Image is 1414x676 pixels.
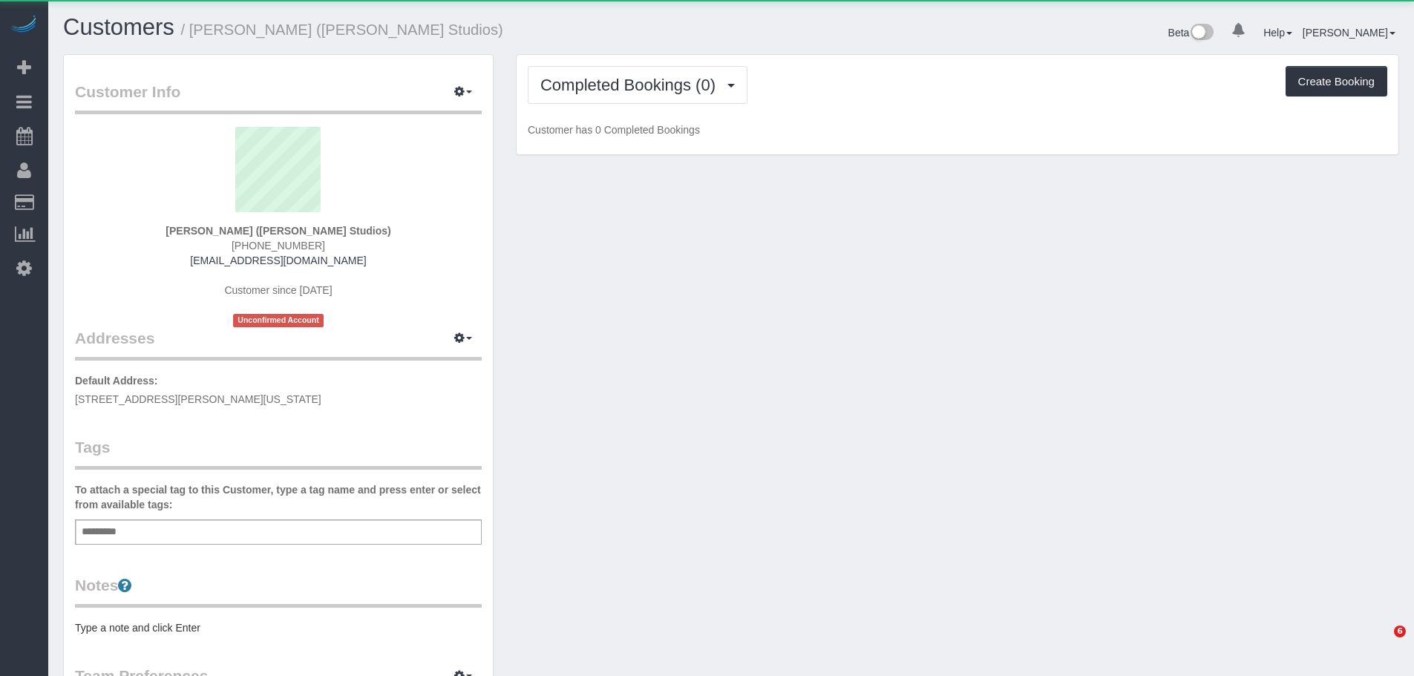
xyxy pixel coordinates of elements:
[190,255,366,266] a: [EMAIL_ADDRESS][DOMAIN_NAME]
[233,314,324,326] span: Unconfirmed Account
[75,81,482,114] legend: Customer Info
[9,15,39,36] img: Automaid Logo
[75,620,482,635] pre: Type a note and click Enter
[1364,626,1399,661] iframe: Intercom live chat
[1303,27,1395,39] a: [PERSON_NAME]
[1189,24,1214,43] img: New interface
[181,22,503,38] small: / [PERSON_NAME] ([PERSON_NAME] Studios)
[75,482,482,512] label: To attach a special tag to this Customer, type a tag name and press enter or select from availabl...
[1168,27,1214,39] a: Beta
[75,373,158,388] label: Default Address:
[63,14,174,40] a: Customers
[528,66,747,104] button: Completed Bookings (0)
[232,240,325,252] span: [PHONE_NUMBER]
[224,284,332,296] span: Customer since [DATE]
[1263,27,1292,39] a: Help
[75,574,482,608] legend: Notes
[528,122,1387,137] p: Customer has 0 Completed Bookings
[75,393,321,405] span: [STREET_ADDRESS][PERSON_NAME][US_STATE]
[166,225,390,237] strong: [PERSON_NAME] ([PERSON_NAME] Studios)
[540,76,723,94] span: Completed Bookings (0)
[1286,66,1387,97] button: Create Booking
[75,436,482,470] legend: Tags
[1394,626,1406,637] span: 6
